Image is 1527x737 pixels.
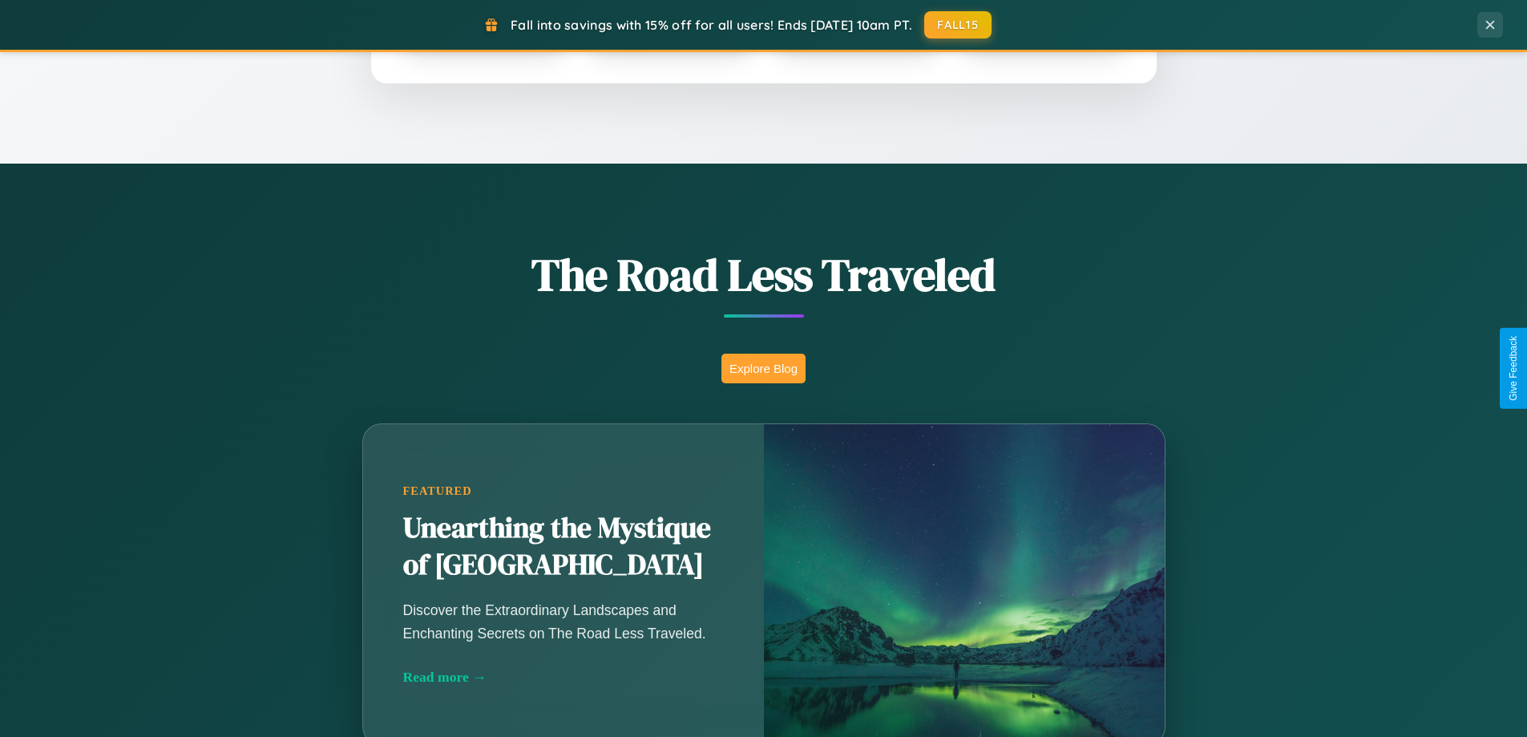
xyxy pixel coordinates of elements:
div: Give Feedback [1508,336,1519,401]
span: Fall into savings with 15% off for all users! Ends [DATE] 10am PT. [511,17,912,33]
div: Featured [403,484,724,498]
button: Explore Blog [721,354,806,383]
p: Discover the Extraordinary Landscapes and Enchanting Secrets on The Road Less Traveled. [403,599,724,644]
h2: Unearthing the Mystique of [GEOGRAPHIC_DATA] [403,510,724,584]
h1: The Road Less Traveled [283,244,1245,306]
button: FALL15 [924,11,992,38]
div: Read more → [403,669,724,686]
